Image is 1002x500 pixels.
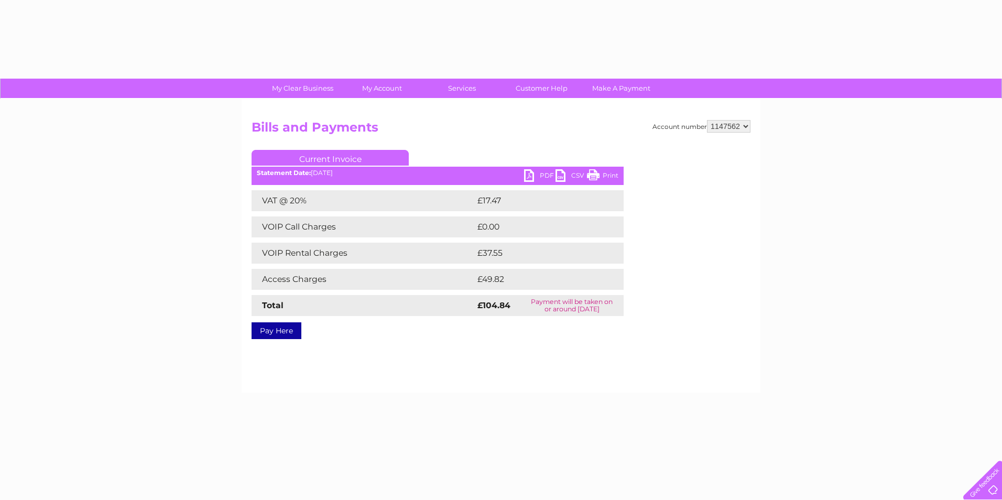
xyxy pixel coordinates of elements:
td: VAT @ 20% [252,190,475,211]
a: My Clear Business [259,79,346,98]
a: My Account [339,79,426,98]
a: PDF [524,169,556,184]
h2: Bills and Payments [252,120,750,140]
a: Customer Help [498,79,585,98]
div: [DATE] [252,169,624,177]
div: Account number [652,120,750,133]
td: VOIP Call Charges [252,216,475,237]
td: Access Charges [252,269,475,290]
a: CSV [556,169,587,184]
td: £0.00 [475,216,600,237]
td: Payment will be taken on or around [DATE] [520,295,624,316]
td: £17.47 [475,190,601,211]
a: Pay Here [252,322,301,339]
a: Make A Payment [578,79,665,98]
strong: £104.84 [477,300,510,310]
b: Statement Date: [257,169,311,177]
td: £37.55 [475,243,602,264]
a: Current Invoice [252,150,409,166]
td: VOIP Rental Charges [252,243,475,264]
td: £49.82 [475,269,603,290]
strong: Total [262,300,284,310]
a: Services [419,79,505,98]
a: Print [587,169,618,184]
